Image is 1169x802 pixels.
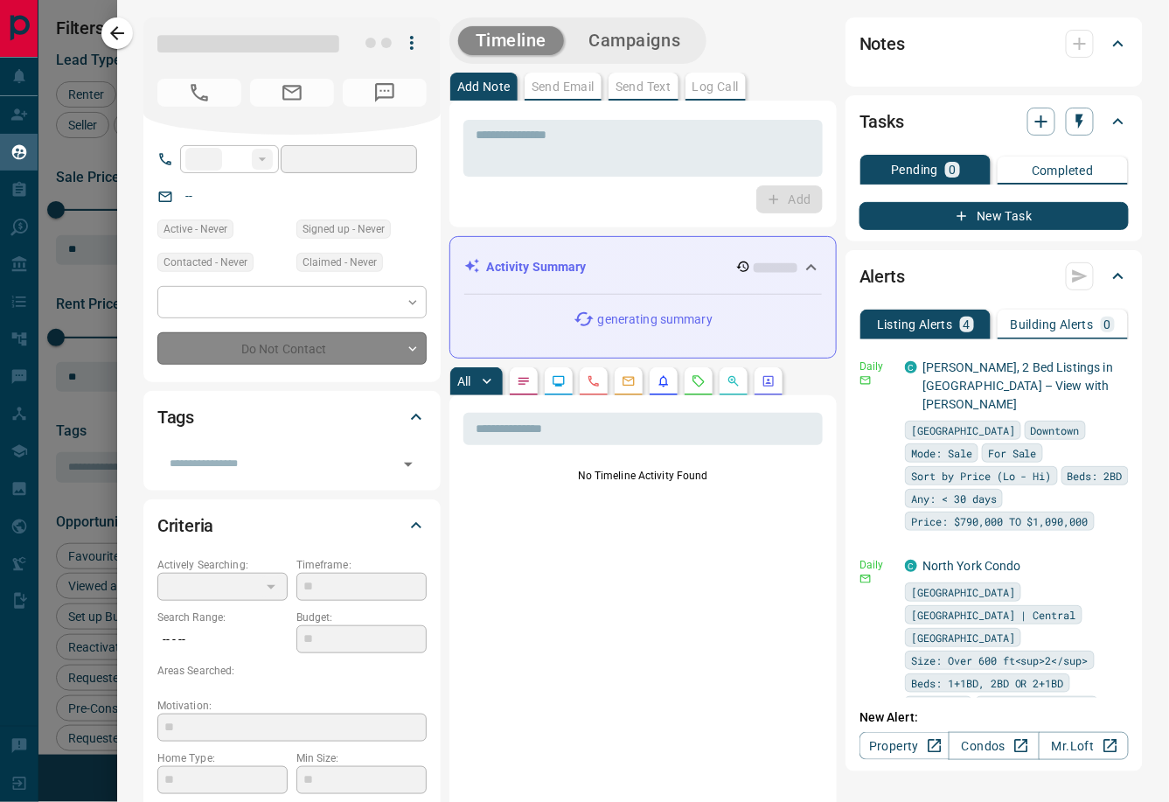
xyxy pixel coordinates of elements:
span: Mode: Sale [911,444,972,462]
svg: Opportunities [727,374,741,388]
span: For Sale [988,444,1037,462]
span: Active - Never [164,220,227,238]
span: Any: < 30 days [911,490,997,507]
div: Tags [157,396,427,438]
a: North York Condo [922,559,1021,573]
button: Open [396,452,421,477]
button: Timeline [458,26,565,55]
p: Budget: [296,610,427,625]
div: Alerts [859,255,1129,297]
p: Search Range: [157,610,288,625]
a: Condos [949,732,1039,760]
p: Min Size: [296,750,427,766]
p: Building Alerts [1011,318,1094,331]
svg: Email [859,374,872,387]
a: Property [859,732,950,760]
svg: Requests [692,374,706,388]
button: New Task [859,202,1129,230]
p: generating summary [598,310,713,329]
svg: Emails [622,374,636,388]
svg: Calls [587,374,601,388]
span: No Number [157,79,241,107]
p: 0 [1104,318,1111,331]
p: Add Note [457,80,511,93]
span: [GEOGRAPHIC_DATA] [911,629,1015,646]
span: [GEOGRAPHIC_DATA] | Central [911,606,1076,624]
p: -- - -- [157,625,288,654]
button: Campaigns [571,26,698,55]
svg: Agent Actions [762,374,776,388]
span: No Number [343,79,427,107]
svg: Email [859,573,872,585]
div: condos.ca [905,361,917,373]
p: Daily [859,557,894,573]
p: Pending [891,164,938,176]
a: -- [185,189,192,203]
div: Criteria [157,505,427,547]
h2: Tasks [859,108,904,136]
p: Home Type: [157,750,288,766]
p: Daily [859,359,894,374]
p: Actively Searching: [157,557,288,573]
p: No Timeline Activity Found [463,468,823,484]
div: Notes [859,23,1129,65]
a: [PERSON_NAME], 2 Bed Listings in [GEOGRAPHIC_DATA] – View with [PERSON_NAME] [922,360,1113,411]
span: Signed up - Never [303,220,385,238]
h2: Notes [859,30,905,58]
span: Sort by Price (Lo - Hi) [911,467,1052,485]
span: No Email [250,79,334,107]
h2: Tags [157,403,194,431]
p: Areas Searched: [157,663,427,679]
span: [GEOGRAPHIC_DATA] [911,422,1015,439]
p: 0 [949,164,956,176]
span: Beds: 1+1BD, 2BD OR 2+1BD [911,674,1064,692]
span: [GEOGRAPHIC_DATA] [911,583,1015,601]
span: Min 1 Parking Spot [982,697,1092,715]
p: 4 [964,318,971,331]
div: condos.ca [905,560,917,572]
svg: Listing Alerts [657,374,671,388]
div: Tasks [859,101,1129,143]
p: All [457,375,471,387]
p: Motivation: [157,698,427,714]
p: Activity Summary [487,258,587,276]
span: Claimed - Never [303,254,377,271]
div: Activity Summary [464,251,822,283]
svg: Notes [517,374,531,388]
span: Downtown [1031,422,1080,439]
h2: Alerts [859,262,905,290]
span: Price: $790,000 TO $1,090,000 [911,513,1089,530]
span: Baths: 1+ [911,697,966,715]
h2: Criteria [157,512,214,540]
span: Size: Over 600 ft<sup>2</sup> [911,652,1089,669]
p: Timeframe: [296,557,427,573]
p: Completed [1032,164,1094,177]
span: Contacted - Never [164,254,247,271]
svg: Lead Browsing Activity [552,374,566,388]
p: Listing Alerts [877,318,953,331]
a: Mr.Loft [1039,732,1129,760]
div: Do Not Contact [157,332,427,365]
span: Beds: 2BD [1068,467,1123,485]
p: New Alert: [859,708,1129,727]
